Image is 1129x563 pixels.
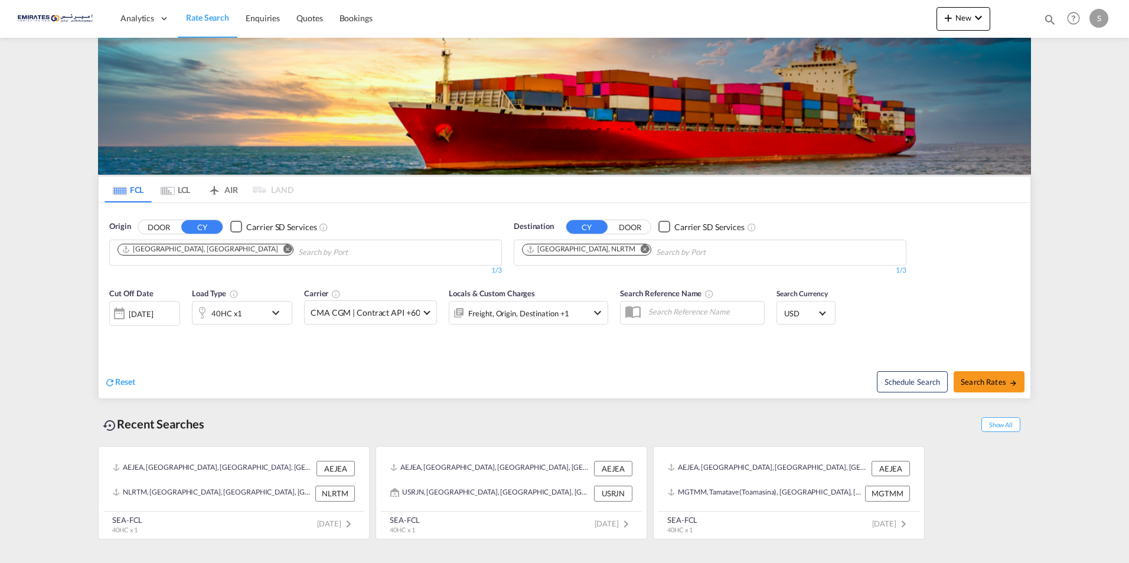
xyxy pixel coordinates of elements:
[331,289,341,299] md-icon: The selected Trucker/Carrierwill be displayed in the rate results If the rates are from another f...
[390,461,591,476] div: AEJEA, Jebel Ali, United Arab Emirates, Middle East, Middle East
[317,519,355,528] span: [DATE]
[514,221,554,233] span: Destination
[18,5,97,32] img: c67187802a5a11ec94275b5db69a26e6.png
[296,13,322,23] span: Quotes
[449,301,608,325] div: Freight Origin Destination Factory Stuffingicon-chevron-down
[105,176,152,202] md-tab-item: FCL
[520,240,773,262] md-chips-wrap: Chips container. Use arrow keys to select chips.
[776,289,828,298] span: Search Currency
[152,176,199,202] md-tab-item: LCL
[116,240,415,262] md-chips-wrap: Chips container. Use arrow keys to select chips.
[390,486,591,501] div: USRJN, Rotterdam Junction, NY, United States, North America, Americas
[1043,13,1056,26] md-icon: icon-magnify
[122,244,280,254] div: Press delete to remove this chip.
[113,486,312,501] div: NLRTM, Rotterdam, Netherlands, Western Europe, Europe
[668,461,869,476] div: AEJEA, Jebel Ali, United Arab Emirates, Middle East, Middle East
[211,305,242,322] div: 40HC x1
[633,244,651,256] button: Remove
[390,526,415,533] span: 40HC x 1
[877,371,948,392] button: Note: By default Schedule search will only considerorigin ports, destination ports and cut off da...
[99,203,1030,398] div: OriginDOOR CY Checkbox No InkUnchecked: Search for CY (Container Yard) services for all selected ...
[954,371,1024,392] button: Search Ratesicon-arrow-right
[1089,9,1108,28] div: S
[120,12,154,24] span: Analytics
[376,446,647,539] recent-search-card: AEJEA, [GEOGRAPHIC_DATA], [GEOGRAPHIC_DATA], [GEOGRAPHIC_DATA], [GEOGRAPHIC_DATA] AEJEAUSRJN, [GE...
[784,308,817,319] span: USD
[341,517,355,531] md-icon: icon-chevron-right
[246,221,316,233] div: Carrier SD Services
[115,377,135,387] span: Reset
[981,417,1020,432] span: Show All
[109,221,130,233] span: Origin
[181,220,223,234] button: CY
[971,11,986,25] md-icon: icon-chevron-down
[526,244,635,254] div: Rotterdam, NLRTM
[304,289,341,298] span: Carrier
[783,305,829,322] md-select: Select Currency: $ USDUnited States Dollar
[103,418,117,433] md-icon: icon-backup-restore
[872,461,910,476] div: AEJEA
[192,289,239,298] span: Load Type
[667,515,697,525] div: SEA-FCL
[275,244,293,256] button: Remove
[109,301,180,326] div: [DATE]
[674,221,745,233] div: Carrier SD Services
[1043,13,1056,31] div: icon-magnify
[620,289,714,298] span: Search Reference Name
[941,11,955,25] md-icon: icon-plus 400-fg
[656,243,768,262] input: Chips input.
[667,526,693,533] span: 40HC x 1
[112,515,142,525] div: SEA-FCL
[98,411,209,437] div: Recent Searches
[105,377,115,388] md-icon: icon-refresh
[961,377,1017,387] span: Search Rates
[340,13,373,23] span: Bookings
[316,461,355,476] div: AEJEA
[872,519,911,528] span: [DATE]
[619,517,633,531] md-icon: icon-chevron-right
[566,220,608,234] button: CY
[109,266,502,276] div: 1/3
[514,266,906,276] div: 1/3
[269,306,289,320] md-icon: icon-chevron-down
[747,222,756,232] md-icon: Unchecked: Search for CY (Container Yard) services for all selected carriers.Checked : Search for...
[298,243,410,262] input: Chips input.
[112,526,138,533] span: 40HC x 1
[595,519,633,528] span: [DATE]
[653,446,925,539] recent-search-card: AEJEA, [GEOGRAPHIC_DATA], [GEOGRAPHIC_DATA], [GEOGRAPHIC_DATA], [GEOGRAPHIC_DATA] AEJEAMGTMM, Tam...
[109,289,154,298] span: Cut Off Date
[207,183,221,192] md-icon: icon-airplane
[105,176,293,202] md-pagination-wrapper: Use the left and right arrow keys to navigate between tabs
[186,12,229,22] span: Rate Search
[105,376,135,389] div: icon-refreshReset
[319,222,328,232] md-icon: Unchecked: Search for CY (Container Yard) services for all selected carriers.Checked : Search for...
[449,289,535,298] span: Locals & Custom Charges
[468,305,569,322] div: Freight Origin Destination Factory Stuffing
[609,220,651,234] button: DOOR
[704,289,714,299] md-icon: Your search will be saved by the below given name
[594,461,632,476] div: AEJEA
[192,301,292,325] div: 40HC x1icon-chevron-down
[199,176,246,202] md-tab-item: AIR
[113,461,314,476] div: AEJEA, Jebel Ali, United Arab Emirates, Middle East, Middle East
[865,486,910,501] div: MGTMM
[526,244,638,254] div: Press delete to remove this chip.
[1009,379,1017,387] md-icon: icon-arrow-right
[315,486,355,501] div: NLRTM
[642,303,764,320] input: Search Reference Name
[122,244,278,254] div: Jebel Ali, AEJEA
[390,515,420,525] div: SEA-FCL
[668,486,862,501] div: MGTMM, Tamatave (Toamasina), Madagascar, Eastern Africa, Africa
[590,306,605,320] md-icon: icon-chevron-down
[230,221,316,233] md-checkbox: Checkbox No Ink
[896,517,911,531] md-icon: icon-chevron-right
[109,325,118,341] md-datepicker: Select
[246,13,280,23] span: Enquiries
[941,13,986,22] span: New
[98,446,370,539] recent-search-card: AEJEA, [GEOGRAPHIC_DATA], [GEOGRAPHIC_DATA], [GEOGRAPHIC_DATA], [GEOGRAPHIC_DATA] AEJEANLRTM, [GE...
[937,7,990,31] button: icon-plus 400-fgNewicon-chevron-down
[658,221,745,233] md-checkbox: Checkbox No Ink
[129,309,153,319] div: [DATE]
[138,220,180,234] button: DOOR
